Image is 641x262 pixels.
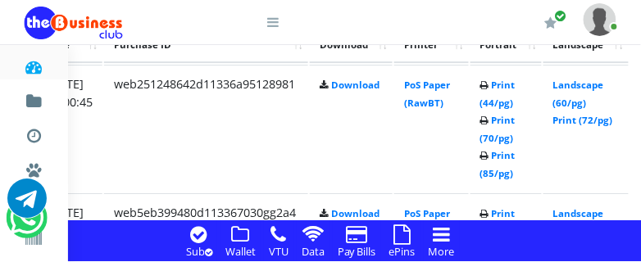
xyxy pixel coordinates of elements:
[297,242,330,260] a: Data
[62,204,199,232] a: International VTU
[404,207,450,237] a: PoS Paper (RawBT)
[480,79,516,109] a: Print (44/pg)
[186,244,212,259] small: Sub
[555,10,567,22] span: Renew/Upgrade Subscription
[338,244,376,259] small: Pay Bills
[181,242,217,260] a: Sub
[220,242,261,260] a: Wallet
[37,65,102,192] td: [DATE] 06:00:45 PM
[269,244,289,259] small: VTU
[10,210,43,237] a: Chat for support
[25,7,123,39] img: Logo
[553,79,604,109] a: Landscape (60/pg)
[553,207,604,237] a: Landscape (60/pg)
[25,79,43,118] a: Fund wallet
[389,244,416,259] small: ePins
[480,207,516,237] a: Print (44/pg)
[104,65,308,192] td: web251248642d11336a95128981
[264,242,293,260] a: VTU
[584,3,616,35] img: User
[333,242,381,260] a: Pay Bills
[62,180,199,208] a: Nigerian VTU
[25,44,43,84] a: Dashboard
[225,244,256,259] small: Wallet
[404,79,450,109] a: PoS Paper (RawBT)
[480,149,516,179] a: Print (85/pg)
[7,191,47,218] a: Chat for support
[545,16,557,29] i: Renew/Upgrade Subscription
[331,79,380,91] a: Download
[331,207,380,219] a: Download
[302,244,325,259] small: Data
[25,113,43,152] a: Transactions
[25,147,43,187] a: Miscellaneous Payments
[553,114,613,126] a: Print (72/pg)
[384,242,421,260] a: ePins
[429,244,455,259] small: More
[480,114,516,144] a: Print (70/pg)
